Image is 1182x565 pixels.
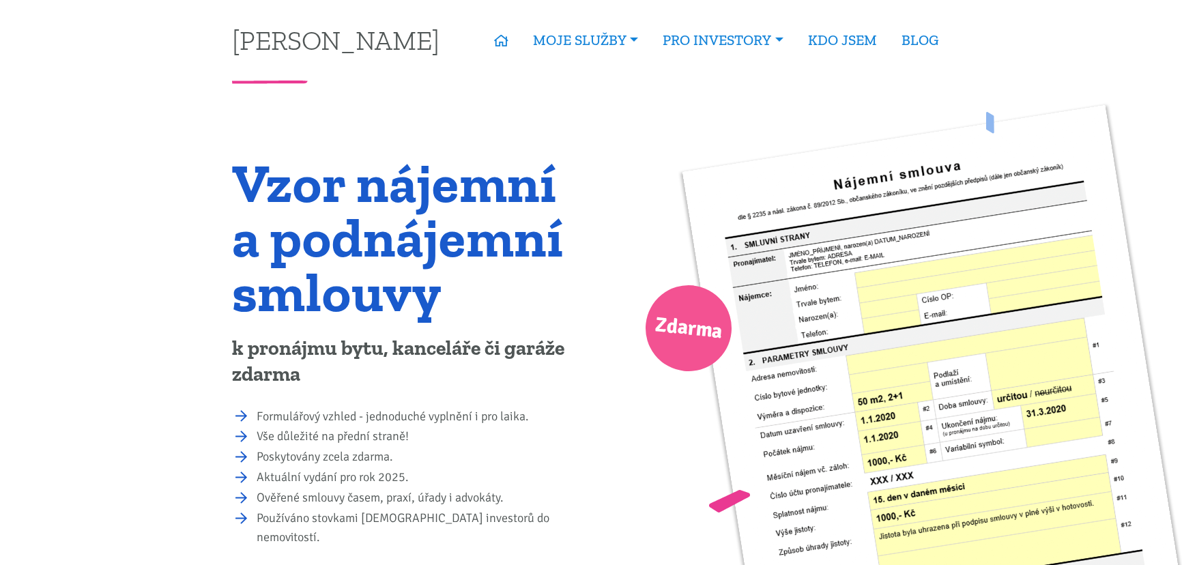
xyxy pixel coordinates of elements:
[257,448,582,467] li: Poskytovány zcela zdarma.
[232,27,439,53] a: [PERSON_NAME]
[653,307,724,350] span: Zdarma
[232,156,582,319] h1: Vzor nájemní a podnájemní smlouvy
[521,25,650,56] a: MOJE SLUŽBY
[257,468,582,487] li: Aktuální vydání pro rok 2025.
[889,25,951,56] a: BLOG
[650,25,795,56] a: PRO INVESTORY
[232,336,582,388] p: k pronájmu bytu, kanceláře či garáže zdarma
[796,25,889,56] a: KDO JSEM
[257,407,582,426] li: Formulářový vzhled - jednoduché vyplnění i pro laika.
[257,489,582,508] li: Ověřené smlouvy časem, praxí, úřady i advokáty.
[257,509,582,547] li: Používáno stovkami [DEMOGRAPHIC_DATA] investorů do nemovitostí.
[257,427,582,446] li: Vše důležité na přední straně!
